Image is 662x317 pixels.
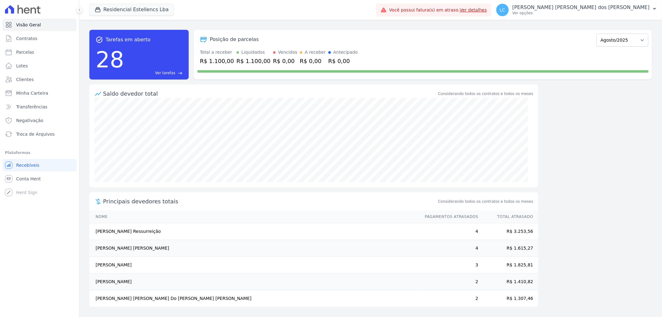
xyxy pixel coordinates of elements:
[16,76,34,83] span: Clientes
[479,257,538,274] td: R$ 1.825,81
[16,162,39,168] span: Recebíveis
[500,8,505,12] span: LC
[2,19,77,31] a: Visão Geral
[241,49,265,56] div: Liquidados
[96,43,124,76] div: 28
[512,11,650,16] p: Ver opções
[106,36,151,43] span: Tarefas em aberto
[89,223,419,240] td: [PERSON_NAME] Ressurreição
[479,274,538,290] td: R$ 1.410,82
[2,101,77,113] a: Transferências
[200,57,234,65] div: R$ 1.100,00
[155,70,175,76] span: Ver tarefas
[2,32,77,45] a: Contratos
[16,49,34,55] span: Parcelas
[2,87,77,99] a: Minha Carteira
[89,257,419,274] td: [PERSON_NAME]
[419,240,479,257] td: 4
[89,290,419,307] td: [PERSON_NAME] [PERSON_NAME] Do [PERSON_NAME] [PERSON_NAME]
[2,128,77,140] a: Troca de Arquivos
[2,173,77,185] a: Conta Hent
[479,223,538,240] td: R$ 3.253,56
[103,89,437,98] div: Saldo devedor total
[236,57,271,65] div: R$ 1.100,00
[16,117,43,124] span: Negativação
[103,197,437,206] span: Principais devedores totais
[2,73,77,86] a: Clientes
[438,199,533,204] span: Considerando todos os contratos e todos os meses
[438,91,533,97] div: Considerando todos os contratos e todos os meses
[16,176,41,182] span: Conta Hent
[89,4,174,16] button: Residencial Estellencs Lba
[89,240,419,257] td: [PERSON_NAME] [PERSON_NAME]
[96,36,103,43] span: task_alt
[16,104,47,110] span: Transferências
[2,60,77,72] a: Lotes
[479,211,538,223] th: Total Atrasado
[419,274,479,290] td: 2
[16,131,55,137] span: Troca de Arquivos
[389,7,487,13] span: Você possui fatura(s) em atraso.
[479,240,538,257] td: R$ 1.615,27
[127,70,182,76] a: Ver tarefas east
[328,57,358,65] div: R$ 0,00
[16,90,48,96] span: Minha Carteira
[5,149,74,156] div: Plataformas
[2,114,77,127] a: Negativação
[479,290,538,307] td: R$ 1.307,46
[210,36,259,43] div: Posição de parcelas
[491,1,662,19] button: LC [PERSON_NAME] [PERSON_NAME] dos [PERSON_NAME] Ver opções
[200,49,234,56] div: Total a receber
[16,63,28,69] span: Lotes
[419,223,479,240] td: 4
[333,49,358,56] div: Antecipado
[273,57,297,65] div: R$ 0,00
[300,57,326,65] div: R$ 0,00
[89,274,419,290] td: [PERSON_NAME]
[419,290,479,307] td: 2
[278,49,297,56] div: Vencidos
[16,35,37,42] span: Contratos
[2,159,77,171] a: Recebíveis
[419,211,479,223] th: Pagamentos Atrasados
[178,71,182,75] span: east
[512,4,650,11] p: [PERSON_NAME] [PERSON_NAME] dos [PERSON_NAME]
[89,211,419,223] th: Nome
[2,46,77,58] a: Parcelas
[16,22,41,28] span: Visão Geral
[305,49,326,56] div: A receber
[460,7,487,12] a: Ver detalhes
[419,257,479,274] td: 3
